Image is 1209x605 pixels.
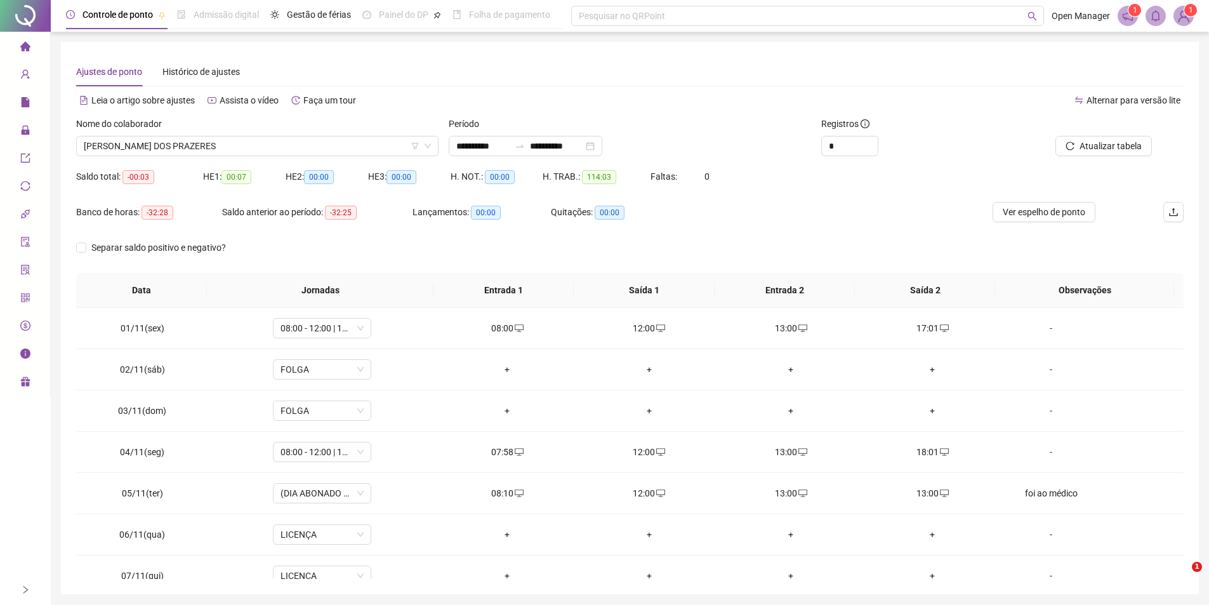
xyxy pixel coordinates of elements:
[433,273,574,308] th: Entrada 1
[447,445,568,459] div: 07:58
[1174,6,1193,25] img: 86484
[194,10,259,20] span: Admissão digital
[1003,205,1085,219] span: Ver espelho de ponto
[730,362,851,376] div: +
[651,171,679,182] span: Faltas:
[447,321,568,335] div: 08:00
[730,445,851,459] div: 13:00
[595,206,624,220] span: 00:00
[79,96,88,105] span: file-text
[821,117,869,131] span: Registros
[20,203,30,229] span: api
[1066,142,1074,150] span: reload
[281,484,364,503] span: (DIA ABONADO PARCIALMENTE)
[86,241,231,255] span: Separar saldo positivo e negativo?
[515,141,525,151] span: to
[1166,562,1196,592] iframe: Intercom live chat
[20,91,30,117] span: file
[118,406,166,416] span: 03/11(dom)
[379,10,428,20] span: Painel do DP
[872,569,993,583] div: +
[20,63,30,89] span: user-add
[84,136,431,156] span: ANA PAULA DOS PRAZERES
[1014,321,1088,335] div: -
[20,343,30,368] span: info-circle
[325,206,357,220] span: -32:25
[715,273,855,308] th: Entrada 2
[287,10,351,20] span: Gestão de férias
[120,447,164,457] span: 04/11(seg)
[655,324,665,333] span: desktop
[588,528,710,542] div: +
[20,119,30,145] span: lock
[655,448,665,456] span: desktop
[1014,569,1088,583] div: -
[451,170,543,184] div: H. NOT.:
[76,117,170,131] label: Nome do colaborador
[447,486,568,500] div: 08:10
[1192,562,1202,572] span: 1
[281,360,364,379] span: FOLGA
[447,528,568,542] div: +
[121,571,164,581] span: 07/11(qui)
[76,273,207,308] th: Data
[21,585,30,594] span: right
[730,528,851,542] div: +
[449,117,487,131] label: Período
[995,273,1173,308] th: Observações
[122,488,163,498] span: 05/11(ter)
[1074,96,1083,105] span: swap
[730,486,851,500] div: 13:00
[20,371,30,396] span: gift
[304,170,334,184] span: 00:00
[872,486,993,500] div: 13:00
[872,445,993,459] div: 18:01
[162,67,240,77] span: Histórico de ajustes
[1150,10,1161,22] span: bell
[221,170,251,184] span: 00:07
[939,489,949,498] span: desktop
[1189,6,1193,15] span: 1
[20,315,30,340] span: dollar
[551,205,678,220] div: Quitações:
[797,489,807,498] span: desktop
[1184,4,1197,17] sup: Atualize o seu contato no menu Meus Dados
[655,489,665,498] span: desktop
[588,486,710,500] div: 12:00
[1055,136,1152,156] button: Atualizar tabela
[513,489,524,498] span: desktop
[413,205,551,220] div: Lançamentos:
[453,10,461,19] span: book
[513,324,524,333] span: desktop
[433,11,441,19] span: pushpin
[1168,207,1179,217] span: upload
[177,10,186,19] span: file-done
[1080,139,1142,153] span: Atualizar tabela
[76,205,222,220] div: Banco de horas:
[1133,6,1137,15] span: 1
[368,170,451,184] div: HE 3:
[281,319,364,338] span: 08:00 - 12:00 | 13:00 - 17:00
[730,321,851,335] div: 13:00
[303,95,356,105] span: Faça um tour
[158,11,166,19] span: pushpin
[797,324,807,333] span: desktop
[1014,486,1088,500] div: foi ao médico
[281,442,364,462] span: 08:00 - 12:00 | 13:00 - 18:00
[207,273,433,308] th: Jornadas
[424,142,432,150] span: down
[120,364,165,375] span: 02/11(sáb)
[203,170,286,184] div: HE 1:
[119,529,165,540] span: 06/11(qua)
[447,362,568,376] div: +
[861,119,869,128] span: info-circle
[121,323,164,333] span: 01/11(sex)
[20,175,30,201] span: sync
[588,569,710,583] div: +
[574,273,714,308] th: Saída 1
[1014,362,1088,376] div: -
[447,569,568,583] div: +
[730,404,851,418] div: +
[872,404,993,418] div: +
[872,528,993,542] div: +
